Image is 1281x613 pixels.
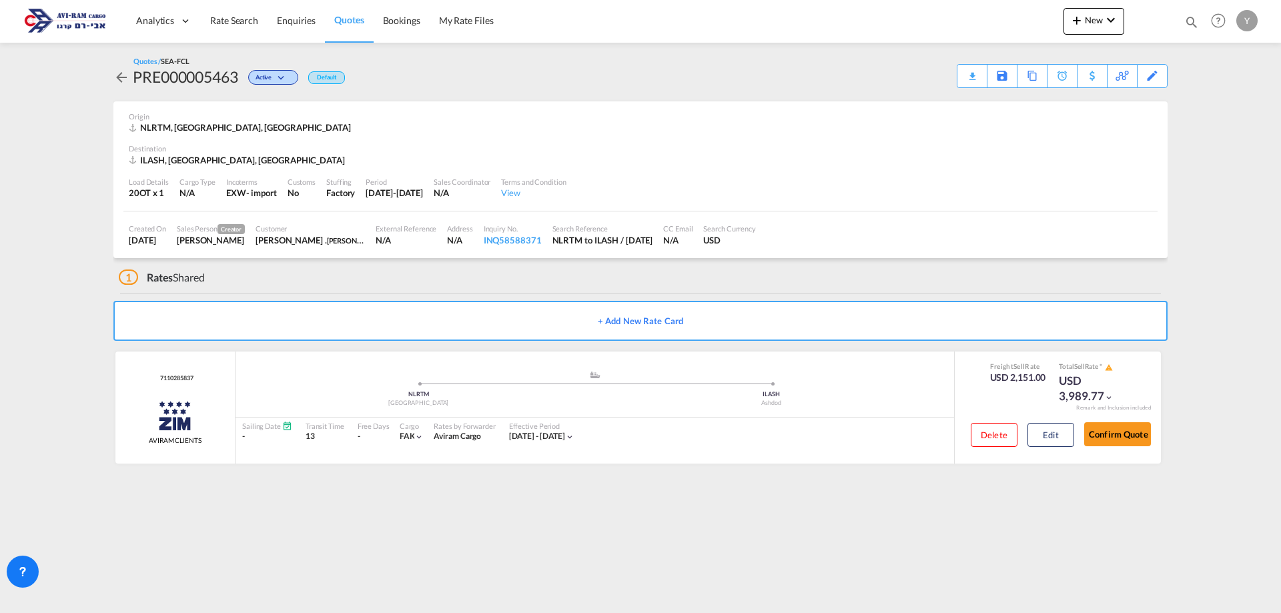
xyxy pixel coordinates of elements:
div: Y [1236,10,1258,31]
md-icon: icon-chevron-down [1103,12,1119,28]
div: Sailing Date [242,421,292,431]
div: - [242,431,292,442]
div: 20OT x 1 [129,187,169,199]
div: PRE000005463 [133,66,238,87]
md-icon: Schedules Available [282,421,292,431]
span: Active [256,73,275,86]
span: NLRTM, [GEOGRAPHIC_DATA], [GEOGRAPHIC_DATA] [140,122,351,133]
span: SEA-FCL [161,57,189,65]
div: Search Currency [703,223,756,233]
div: Default [308,71,345,84]
div: USD [703,234,756,246]
div: Terms and Condition [501,177,566,187]
div: No [288,187,316,199]
div: Effective Period [509,421,575,431]
span: Analytics [136,14,174,27]
span: Help [1207,9,1230,32]
div: Cargo Type [179,177,216,187]
img: 166978e0a5f911edb4280f3c7a976193.png [20,6,110,36]
div: Save As Template [987,65,1017,87]
span: FAK [400,431,415,441]
div: 13 [306,431,344,442]
div: N/A [179,187,216,199]
div: USD 2,151.00 [990,371,1046,384]
div: Stuffing [326,177,355,187]
span: 7110285837 [157,374,193,383]
div: Free Days [358,421,390,431]
md-icon: icon-download [964,67,980,77]
div: Help [1207,9,1236,33]
span: New [1069,15,1119,25]
div: Customs [288,177,316,187]
md-icon: icon-plus 400-fg [1069,12,1085,28]
div: NLRTM, Rotterdam, Europe [129,121,354,133]
div: Factory Stuffing [326,187,355,199]
div: EXW [226,187,246,199]
div: Period [366,177,423,187]
div: SHARON . [256,234,365,246]
button: Confirm Quote [1084,422,1151,446]
div: Address [447,223,472,233]
div: Inquiry No. [484,223,542,233]
div: External Reference [376,223,436,233]
span: Quotes [334,14,364,25]
div: Origin [129,111,1152,121]
md-icon: icon-chevron-down [1104,393,1114,402]
div: Change Status Here [248,70,298,85]
div: INQ58588371 [484,234,542,246]
div: Search Reference [552,223,653,233]
div: Sales Person [177,223,245,234]
div: Freight Rate [990,362,1046,371]
div: 01 Jul 2025 - 30 Sep 2025 [509,431,566,442]
span: Bookings [383,15,420,26]
div: Customer [256,223,365,233]
span: Sell [1013,362,1025,370]
span: [DATE] - [DATE] [509,431,566,441]
div: 13 Aug 2025 [129,234,166,246]
div: Load Details [129,177,169,187]
md-icon: assets/icons/custom/ship-fill.svg [587,372,603,378]
div: Shared [119,270,205,285]
span: [PERSON_NAME] [327,235,383,245]
div: Quotes /SEA-FCL [133,56,189,66]
div: - [358,431,360,442]
div: Destination [129,143,1152,153]
div: icon-magnify [1184,15,1199,35]
div: USD 3,989.77 [1059,373,1126,405]
div: [GEOGRAPHIC_DATA] [242,399,595,408]
span: Subject to Remarks [1098,362,1104,370]
span: Aviram Cargo [434,431,481,441]
button: Edit [1027,423,1074,447]
div: CC Email [663,223,693,233]
div: Aviram Cargo [434,431,495,442]
div: Transit Time [306,421,344,431]
div: NLRTM [242,390,595,399]
div: N/A [447,234,472,246]
div: Rates by Forwarder [434,421,495,431]
img: ZIM [158,399,191,432]
div: View [501,187,566,199]
div: 30 Sep 2025 [366,187,423,199]
span: 1 [119,269,138,285]
md-icon: icon-arrow-left [113,69,129,85]
button: icon-alert [1104,362,1113,372]
div: Contract / Rate Agreement / Tariff / Spot Pricing Reference Number: 7110285837 [157,374,193,383]
span: Rates [147,271,173,283]
div: Cargo [400,421,424,431]
span: Sell [1074,362,1085,370]
button: + Add New Rate Card [113,301,1168,341]
div: - import [246,187,277,199]
div: Yulia Vainblat [177,234,245,246]
div: N/A [663,234,693,246]
span: Enquiries [277,15,316,26]
md-icon: icon-magnify [1184,15,1199,29]
div: Incoterms [226,177,277,187]
span: Rate Search [210,15,258,26]
md-icon: icon-chevron-down [565,432,574,442]
md-icon: icon-chevron-down [414,432,424,442]
div: Change Status Here [238,66,302,87]
button: Delete [971,423,1017,447]
div: Sales Coordinator [434,177,490,187]
md-icon: icon-alert [1105,364,1113,372]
